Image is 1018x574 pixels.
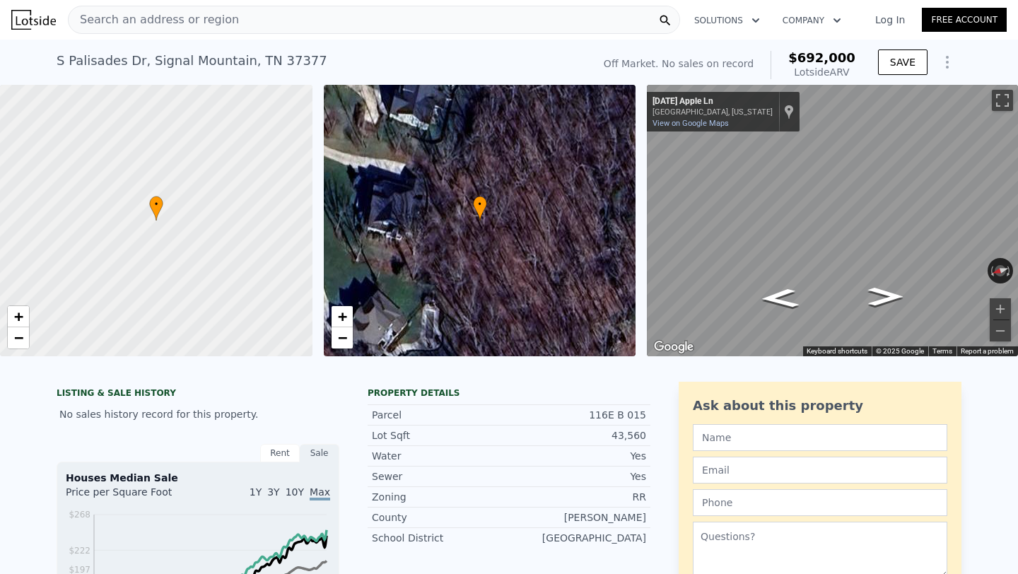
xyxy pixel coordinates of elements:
[372,428,509,443] div: Lot Sqft
[509,490,646,504] div: RR
[647,85,1018,356] div: Map
[332,327,353,348] a: Zoom out
[372,449,509,463] div: Water
[149,198,163,211] span: •
[744,284,815,312] path: Go North, May Apple Ln
[876,347,924,355] span: © 2025 Google
[149,196,163,221] div: •
[653,107,773,117] div: [GEOGRAPHIC_DATA], [US_STATE]
[267,486,279,498] span: 3Y
[8,327,29,348] a: Zoom out
[372,531,509,545] div: School District
[57,387,339,402] div: LISTING & SALE HISTORY
[66,485,198,508] div: Price per Square Foot
[693,424,947,451] input: Name
[771,8,853,33] button: Company
[604,57,754,71] div: Off Market. No sales on record
[647,85,1018,356] div: Street View
[509,449,646,463] div: Yes
[509,510,646,525] div: [PERSON_NAME]
[932,347,952,355] a: Terms (opens in new tab)
[988,258,995,283] button: Rotate counterclockwise
[922,8,1007,32] a: Free Account
[286,486,304,498] span: 10Y
[961,347,1014,355] a: Report a problem
[693,489,947,516] input: Phone
[807,346,867,356] button: Keyboard shortcuts
[372,490,509,504] div: Zoning
[250,486,262,498] span: 1Y
[14,307,23,325] span: +
[14,329,23,346] span: −
[69,546,90,556] tspan: $222
[509,428,646,443] div: 43,560
[878,49,928,75] button: SAVE
[509,469,646,484] div: Yes
[57,402,339,427] div: No sales history record for this property.
[372,469,509,484] div: Sewer
[1006,258,1014,283] button: Rotate clockwise
[693,457,947,484] input: Email
[653,96,773,107] div: [DATE] Apple Ln
[11,10,56,30] img: Lotside
[788,50,855,65] span: $692,000
[332,306,353,327] a: Zoom in
[372,510,509,525] div: County
[310,486,330,500] span: Max
[337,307,346,325] span: +
[69,510,90,520] tspan: $268
[473,198,487,211] span: •
[990,298,1011,320] button: Zoom in
[8,306,29,327] a: Zoom in
[372,408,509,422] div: Parcel
[858,13,922,27] a: Log In
[57,51,327,71] div: S Palisades Dr , Signal Mountain , TN 37377
[784,104,794,119] a: Show location on map
[69,11,239,28] span: Search an address or region
[693,396,947,416] div: Ask about this property
[509,531,646,545] div: [GEOGRAPHIC_DATA]
[853,283,918,310] path: Go South, May Apple Ln
[337,329,346,346] span: −
[683,8,771,33] button: Solutions
[473,196,487,221] div: •
[300,444,339,462] div: Sale
[650,338,697,356] img: Google
[990,320,1011,341] button: Zoom out
[260,444,300,462] div: Rent
[788,65,855,79] div: Lotside ARV
[653,119,729,128] a: View on Google Maps
[992,90,1013,111] button: Toggle fullscreen view
[66,471,330,485] div: Houses Median Sale
[987,262,1014,279] button: Reset the view
[933,48,961,76] button: Show Options
[650,338,697,356] a: Open this area in Google Maps (opens a new window)
[368,387,650,399] div: Property details
[509,408,646,422] div: 116E B 015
